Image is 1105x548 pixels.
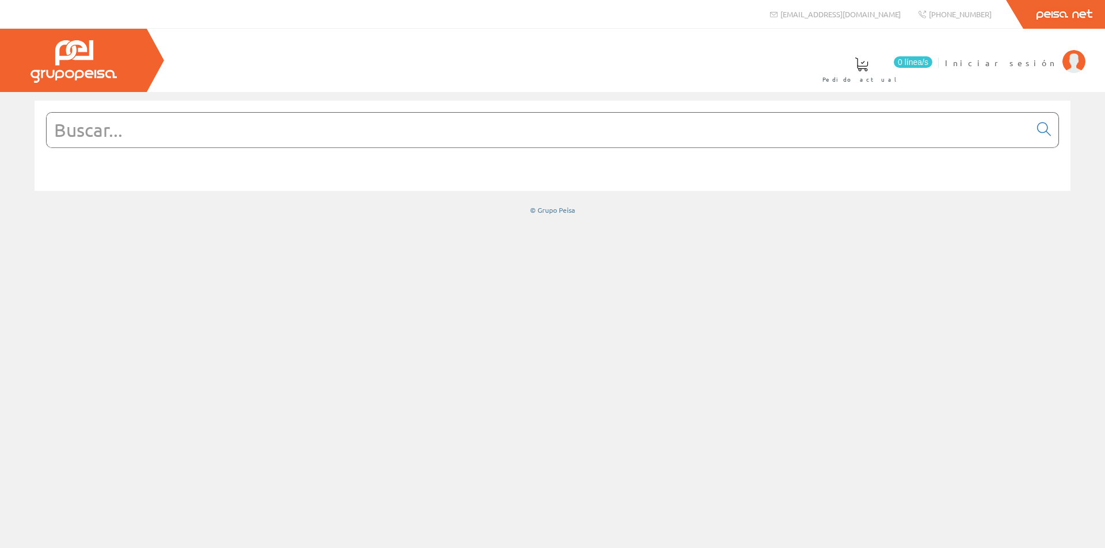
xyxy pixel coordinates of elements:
span: [EMAIL_ADDRESS][DOMAIN_NAME] [780,9,901,19]
span: 0 línea/s [894,56,932,68]
input: Buscar... [47,113,1030,147]
span: Iniciar sesión [945,57,1057,68]
a: Iniciar sesión [945,48,1085,59]
div: © Grupo Peisa [35,205,1070,215]
span: [PHONE_NUMBER] [929,9,992,19]
img: Grupo Peisa [31,40,117,83]
span: Pedido actual [822,74,901,85]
